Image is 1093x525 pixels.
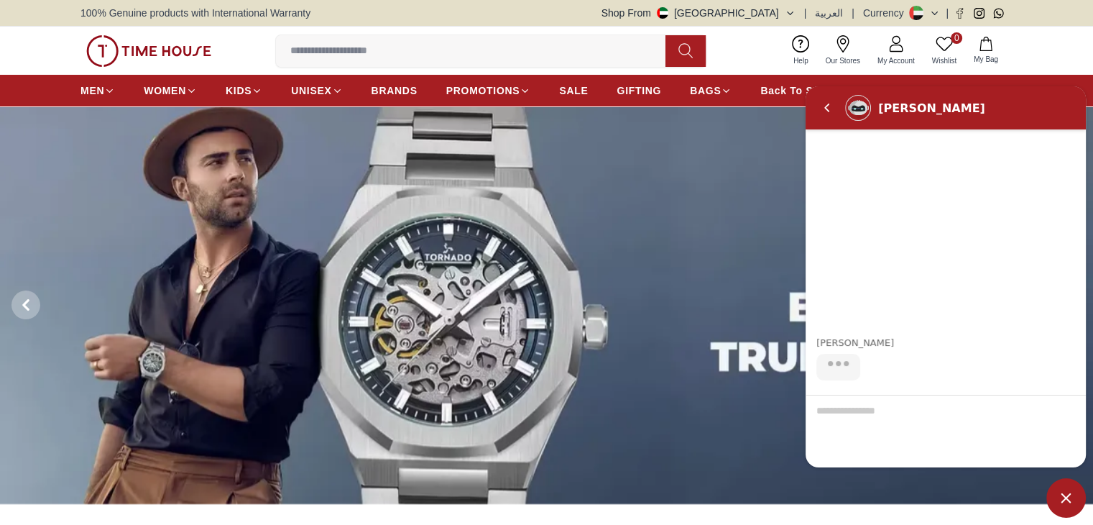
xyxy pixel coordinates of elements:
[559,78,588,104] a: SALE
[968,54,1004,65] span: My Bag
[617,83,661,98] span: GIFTING
[80,6,310,20] span: 100% Genuine products with International Warranty
[690,83,721,98] span: BAGS
[80,83,104,98] span: MEN
[804,6,807,20] span: |
[820,55,866,66] span: Our Stores
[993,8,1004,19] a: Whatsapp
[785,32,817,69] a: Help
[760,78,868,104] a: Back To School Sale
[372,78,418,104] a: BRANDS
[144,83,186,98] span: WOMEN
[226,78,262,104] a: KIDS
[291,83,331,98] span: UNISEX
[1046,478,1086,518] span: Minimize live chat window
[817,32,869,69] a: Our Stores
[760,83,868,98] span: Back To School Sale
[226,83,252,98] span: KIDS
[926,55,962,66] span: Wishlist
[446,83,520,98] span: PROMOTIONS
[690,78,732,104] a: BAGS
[144,78,197,104] a: WOMEN
[86,35,211,67] img: ...
[863,6,910,20] div: Currency
[617,78,661,104] a: GIFTING
[946,6,949,20] span: |
[974,8,984,19] a: Instagram
[923,32,965,69] a: 0Wishlist
[788,55,814,66] span: Help
[601,6,795,20] button: Shop From[GEOGRAPHIC_DATA]
[872,55,921,66] span: My Account
[954,8,965,19] a: Facebook
[815,6,843,20] button: العربية
[559,83,588,98] span: SALE
[951,32,962,44] span: 0
[446,78,531,104] a: PROMOTIONS
[291,78,342,104] a: UNISEX
[372,83,418,98] span: BRANDS
[852,6,854,20] span: |
[1046,478,1086,518] div: Chat Widget
[802,83,1089,471] iframe: SalesIQ Chat Window
[965,34,1007,68] button: My Bag
[80,78,115,104] a: MEN
[657,7,668,19] img: United Arab Emirates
